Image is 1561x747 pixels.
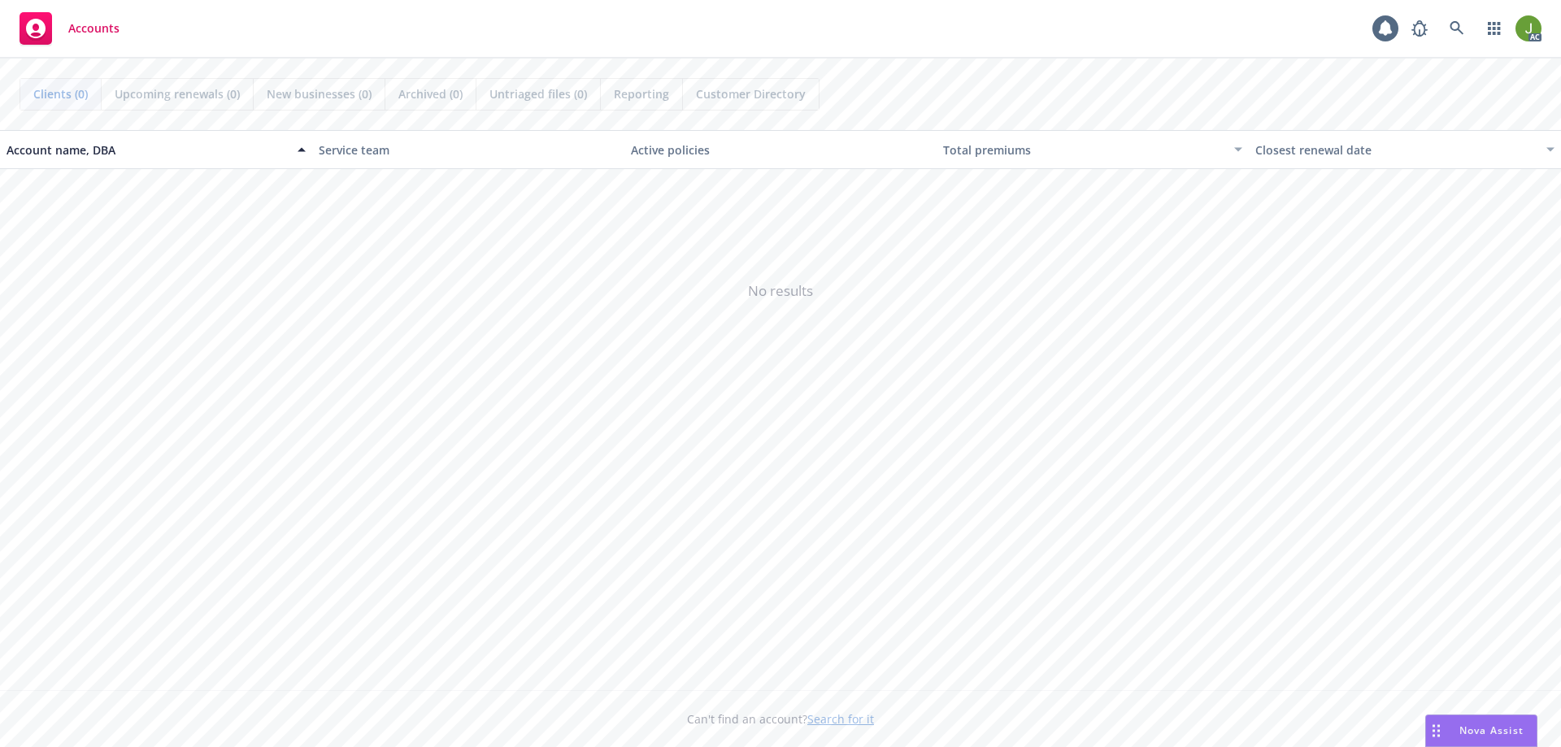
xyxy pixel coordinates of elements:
a: Search for it [807,711,874,727]
span: Untriaged files (0) [489,85,587,102]
img: photo [1515,15,1541,41]
div: Closest renewal date [1255,141,1537,159]
span: Clients (0) [33,85,88,102]
div: Drag to move [1426,715,1446,746]
span: Customer Directory [696,85,806,102]
button: Service team [312,130,624,169]
span: Archived (0) [398,85,463,102]
span: New businesses (0) [267,85,372,102]
a: Search [1441,12,1473,45]
button: Closest renewal date [1249,130,1561,169]
button: Nova Assist [1425,714,1537,747]
button: Total premiums [937,130,1249,169]
span: Upcoming renewals (0) [115,85,240,102]
div: Total premiums [943,141,1224,159]
div: Active policies [631,141,930,159]
span: Nova Assist [1459,723,1524,737]
a: Switch app [1478,12,1511,45]
a: Report a Bug [1403,12,1436,45]
span: Reporting [614,85,669,102]
span: Can't find an account? [687,710,874,727]
div: Account name, DBA [7,141,288,159]
span: Accounts [68,22,120,35]
div: Service team [319,141,618,159]
button: Active policies [624,130,937,169]
a: Accounts [13,6,126,51]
